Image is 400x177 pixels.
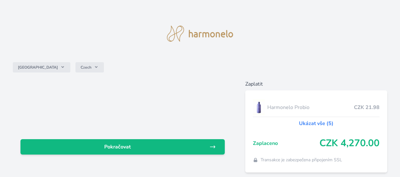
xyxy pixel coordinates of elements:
[354,104,380,111] span: CZK 21.98
[253,99,265,115] img: CLEAN_PROBIO_se_stinem_x-lo.jpg
[26,143,209,151] span: Pokračovat
[261,157,342,163] span: Transakce je zabezpečena připojením SSL
[245,80,387,88] h6: Zaplatit
[267,104,354,111] span: Harmonelo Probio
[20,139,225,155] a: Pokračovat
[299,120,333,127] a: Ukázat vše (5)
[253,139,319,147] span: Zaplaceno
[75,62,104,72] button: Czech
[18,65,58,70] span: [GEOGRAPHIC_DATA]
[81,65,91,70] span: Czech
[167,26,233,42] img: logo.svg
[319,138,380,149] span: CZK 4,270.00
[13,62,70,72] button: [GEOGRAPHIC_DATA]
